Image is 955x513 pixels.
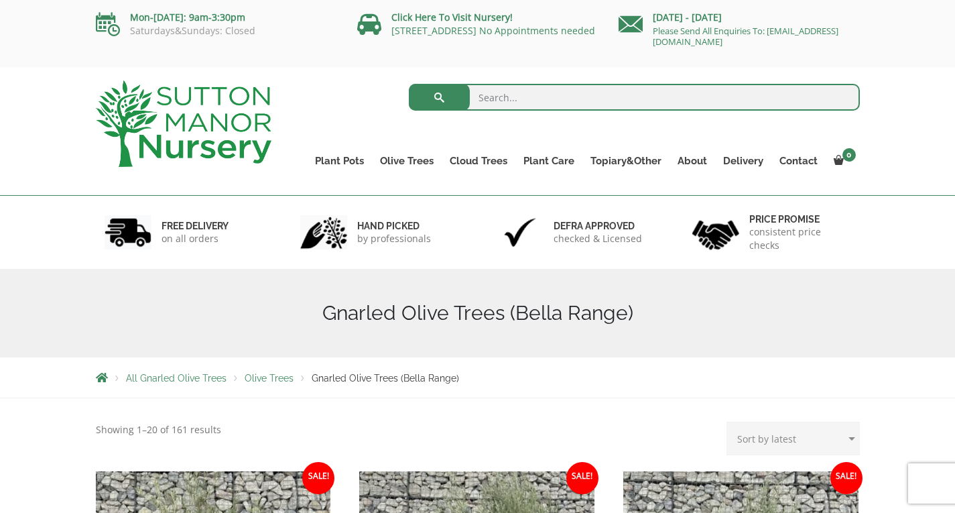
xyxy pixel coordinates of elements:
span: Sale! [830,462,863,494]
a: [STREET_ADDRESS] No Appointments needed [391,24,595,37]
p: [DATE] - [DATE] [619,9,860,25]
img: 1.jpg [105,215,151,249]
p: by professionals [357,232,431,245]
a: Cloud Trees [442,152,515,170]
p: on all orders [162,232,229,245]
span: Gnarled Olive Trees (Bella Range) [312,373,459,384]
a: Topiary&Other [582,152,670,170]
h6: Price promise [749,213,851,225]
a: Contact [771,152,826,170]
h6: FREE DELIVERY [162,220,229,232]
a: Delivery [715,152,771,170]
p: Showing 1–20 of 161 results [96,422,221,438]
a: Olive Trees [372,152,442,170]
img: logo [96,80,271,167]
h6: hand picked [357,220,431,232]
select: Shop order [726,422,860,455]
nav: Breadcrumbs [96,372,860,383]
span: Sale! [302,462,334,494]
span: 0 [842,148,856,162]
p: Mon-[DATE]: 9am-3:30pm [96,9,337,25]
a: 0 [826,152,860,170]
img: 2.jpg [300,215,347,249]
span: Sale! [566,462,598,494]
p: checked & Licensed [554,232,642,245]
a: Plant Care [515,152,582,170]
a: Click Here To Visit Nursery! [391,11,513,23]
p: Saturdays&Sundays: Closed [96,25,337,36]
a: Plant Pots [307,152,372,170]
a: About [670,152,715,170]
h6: Defra approved [554,220,642,232]
h1: Gnarled Olive Trees (Bella Range) [96,301,860,325]
p: consistent price checks [749,225,851,252]
img: 4.jpg [692,212,739,253]
img: 3.jpg [497,215,544,249]
a: Olive Trees [245,373,294,384]
input: Search... [409,84,860,111]
a: Please Send All Enquiries To: [EMAIL_ADDRESS][DOMAIN_NAME] [653,25,838,48]
a: All Gnarled Olive Trees [126,373,227,384]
